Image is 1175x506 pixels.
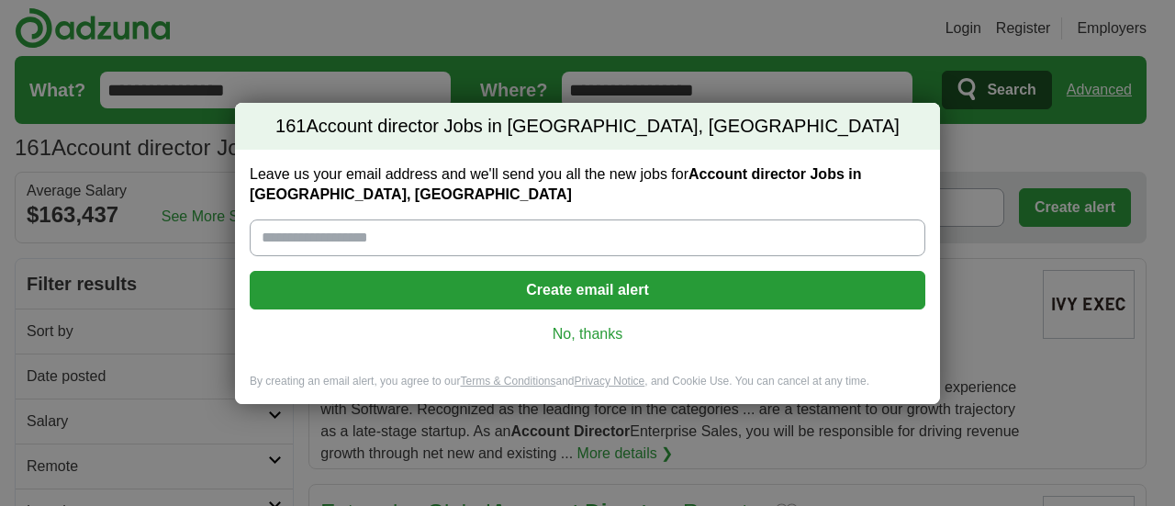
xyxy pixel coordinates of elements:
div: By creating an email alert, you agree to our and , and Cookie Use. You can cancel at any time. [235,374,940,404]
label: Leave us your email address and we'll send you all the new jobs for [250,164,925,205]
a: Privacy Notice [575,375,645,388]
a: No, thanks [264,324,911,344]
span: 161 [275,114,306,140]
a: Terms & Conditions [460,375,555,388]
button: Create email alert [250,271,925,309]
h2: Account director Jobs in [GEOGRAPHIC_DATA], [GEOGRAPHIC_DATA] [235,103,940,151]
